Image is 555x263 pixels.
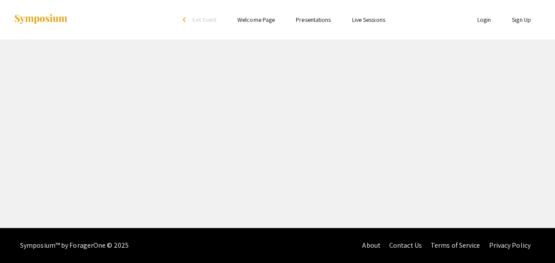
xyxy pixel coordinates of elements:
a: Presentations [296,16,331,24]
iframe: Chat [518,224,548,256]
a: Live Sessions [352,16,385,24]
div: arrow_back_ios [183,17,188,22]
a: About [362,241,380,250]
a: Privacy Policy [489,241,531,250]
a: Welcome Page [237,16,275,24]
span: Exit Event [192,16,216,24]
a: Contact Us [389,241,422,250]
a: Sign Up [512,16,531,24]
a: Terms of Service [431,241,480,250]
div: Symposium™ by ForagerOne © 2025 [20,228,129,263]
img: Symposium by ForagerOne [14,14,68,25]
a: Login [477,16,491,24]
